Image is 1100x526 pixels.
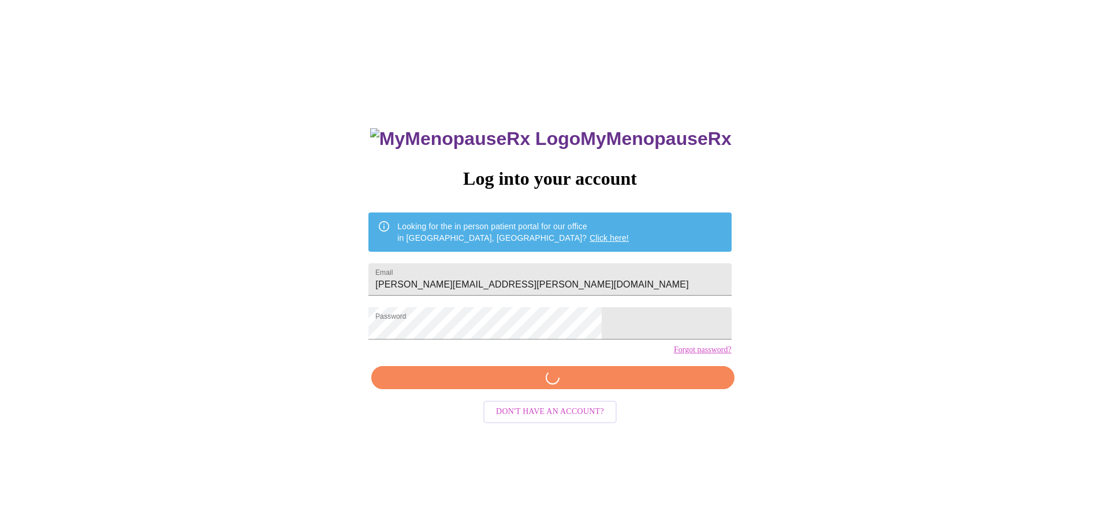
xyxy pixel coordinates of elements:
a: Don't have an account? [480,406,620,416]
a: Click here! [590,233,629,243]
span: Don't have an account? [496,405,604,419]
h3: Log into your account [368,168,731,189]
div: Looking for the in person patient portal for our office in [GEOGRAPHIC_DATA], [GEOGRAPHIC_DATA]? [397,216,629,248]
button: Don't have an account? [483,401,617,423]
h3: MyMenopauseRx [370,128,732,150]
a: Forgot password? [674,345,732,355]
img: MyMenopauseRx Logo [370,128,580,150]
